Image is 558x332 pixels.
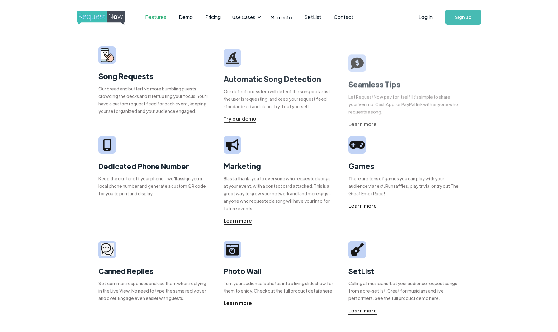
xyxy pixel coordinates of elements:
strong: Song Requests [98,71,154,81]
strong: Photo Wall [224,266,261,276]
a: Demo [173,7,199,27]
img: camera icon [226,243,239,256]
a: Learn more [224,217,252,225]
div: Calling all musicians! Let your audience request songs from a pre-set list. Great for musicians a... [348,279,460,302]
strong: Dedicated Phone Number [98,161,189,171]
strong: Marketing [224,161,261,171]
img: video game [349,139,365,151]
img: wizard hat [226,51,239,64]
strong: SetList [348,266,374,276]
a: Learn more [348,120,377,128]
div: Turn your audience's photos into a living slideshow for them to enjoy. Check out the full product... [224,279,335,294]
img: guitar [351,243,364,256]
div: There are tons of games you can play with your audience via text. Run raffles, play trivia, or tr... [348,175,460,197]
div: Keep the clutter off your phone - we'll assign you a local phone number and generate a custom QR ... [98,175,210,197]
img: camera icon [101,243,114,256]
img: requestnow logo [77,11,137,25]
a: Pricing [199,7,227,27]
div: Use Cases [229,7,263,27]
strong: Games [348,161,374,171]
a: Contact [328,7,360,27]
img: tip sign [351,57,364,70]
div: Let RequestNow pay for itself! It's simple to share your Venmo, CashApp, or PayPal link with anyo... [348,93,460,115]
div: Set common responses and use them when replying in the Live View. No need to type the same reply ... [98,279,210,302]
a: Learn more [348,202,377,210]
div: Use Cases [232,14,255,21]
strong: Automatic Song Detection [224,74,321,84]
a: Try our demo [224,115,256,123]
a: Log In [412,6,439,28]
img: smarphone [101,48,114,62]
a: Momento [264,8,298,26]
a: Learn more [224,299,252,307]
div: Our detection system will detect the song and artist the user is requesting, and keep your reques... [224,88,335,110]
a: Features [139,7,173,27]
a: home [77,11,123,23]
img: iphone [103,139,111,151]
a: Sign Up [445,10,481,25]
a: SetList [298,7,328,27]
img: megaphone [226,139,239,150]
strong: Canned Replies [98,266,153,276]
div: Blast a thank-you to everyone who requested songs at your event, with a contact card attached. Th... [224,175,335,212]
strong: Seamless Tips [348,79,400,89]
div: Our bread and butter! No more bumbling guests crowding the decks and interrupting your focus. You... [98,85,210,115]
a: Learn more [348,307,377,315]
